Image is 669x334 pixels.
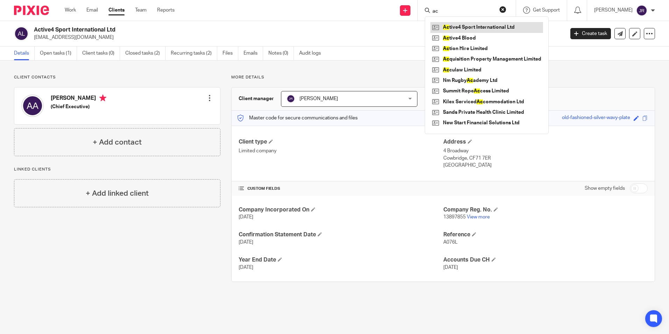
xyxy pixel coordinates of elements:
[108,7,125,14] a: Clients
[93,137,142,148] h4: + Add contact
[443,215,466,220] span: 13897855
[467,215,490,220] a: View more
[244,47,263,60] a: Emails
[239,240,253,245] span: [DATE]
[14,6,49,15] img: Pixie
[300,96,338,101] span: [PERSON_NAME]
[34,34,560,41] p: [EMAIL_ADDRESS][DOMAIN_NAME]
[21,95,44,117] img: svg%3E
[239,147,443,154] p: Limited company
[86,7,98,14] a: Email
[533,8,560,13] span: Get Support
[65,7,76,14] a: Work
[585,185,625,192] label: Show empty fields
[239,138,443,146] h4: Client type
[51,95,106,103] h4: [PERSON_NAME]
[443,147,648,154] p: 4 Broadway
[570,28,611,39] a: Create task
[14,75,220,80] p: Client contacts
[14,26,29,41] img: svg%3E
[237,114,358,121] p: Master code for secure communications and files
[135,7,147,14] a: Team
[40,47,77,60] a: Open tasks (1)
[287,95,295,103] img: svg%3E
[239,95,274,102] h3: Client manager
[443,138,648,146] h4: Address
[14,47,35,60] a: Details
[443,265,458,270] span: [DATE]
[636,5,647,16] img: svg%3E
[443,231,648,238] h4: Reference
[14,167,220,172] p: Linked clients
[562,114,630,122] div: old-fashioned-silver-wavy-plate
[443,240,458,245] span: A076L
[299,47,326,60] a: Audit logs
[499,6,506,13] button: Clear
[239,186,443,192] h4: CUSTOM FIELDS
[223,47,238,60] a: Files
[443,162,648,169] p: [GEOGRAPHIC_DATA]
[125,47,166,60] a: Closed tasks (2)
[443,206,648,214] h4: Company Reg. No.
[239,256,443,264] h4: Year End Date
[82,47,120,60] a: Client tasks (0)
[86,188,149,199] h4: + Add linked client
[443,256,648,264] h4: Accounts Due CH
[268,47,294,60] a: Notes (0)
[157,7,175,14] a: Reports
[443,155,648,162] p: Cowbridge, CF71 7ER
[171,47,217,60] a: Recurring tasks (2)
[594,7,633,14] p: [PERSON_NAME]
[51,103,106,110] h5: (Chief Executive)
[99,95,106,102] i: Primary
[34,26,455,34] h2: Active4 Sport International Ltd
[239,215,253,220] span: [DATE]
[239,231,443,238] h4: Confirmation Statement Date
[239,206,443,214] h4: Company Incorporated On
[239,265,253,270] span: [DATE]
[432,8,495,15] input: Search
[231,75,655,80] p: More details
